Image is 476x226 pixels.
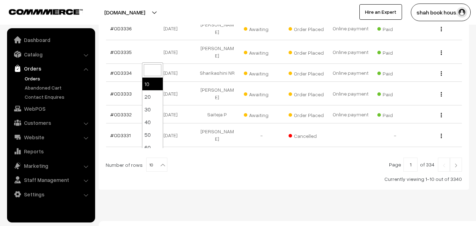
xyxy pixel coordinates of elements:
span: Paid [377,89,413,98]
a: Hire an Expert [359,4,402,20]
img: Right [453,163,459,167]
td: Online payment [328,40,373,64]
img: Menu [441,113,442,117]
img: Menu [441,27,442,31]
a: Website [9,131,93,143]
a: Contact Enquires [23,93,93,100]
td: [DATE] [150,40,195,64]
button: shah book hous… [411,4,471,21]
td: [DATE] [150,123,195,147]
a: #OD3333 [110,91,132,97]
li: 60 [142,141,163,154]
span: Order Placed [289,89,324,98]
img: COMMMERCE [9,9,83,14]
span: Order Placed [289,110,324,119]
span: Order Placed [289,47,324,56]
button: [DOMAIN_NAME] [80,4,170,21]
span: Awaiting [244,68,279,77]
td: - [239,123,284,147]
img: Menu [441,134,442,138]
a: Settings [9,188,93,201]
td: - [373,123,417,147]
li: 30 [142,103,163,116]
span: Order Placed [289,68,324,77]
span: Page [389,161,401,167]
span: Number of rows [106,161,143,169]
img: Menu [441,92,442,97]
li: 50 [142,128,163,141]
a: #OD3336 [110,25,132,31]
a: Catalog [9,48,93,61]
a: Orders [9,62,93,75]
a: WebPOS [9,102,93,115]
li: 20 [142,90,163,103]
td: [DATE] [150,105,195,123]
span: Order Placed [289,24,324,33]
span: Paid [377,47,413,56]
div: Currently viewing 1-10 out of 3340 [106,175,462,183]
td: [PERSON_NAME] [195,82,239,105]
img: Left [441,163,447,167]
a: Customers [9,116,93,129]
span: Awaiting [244,89,279,98]
span: Paid [377,110,413,119]
span: Paid [377,24,413,33]
span: Awaiting [244,47,279,56]
td: [PERSON_NAME] [195,123,239,147]
td: Online payment [328,105,373,123]
span: Paid [377,68,413,77]
span: 10 [146,158,167,172]
td: Online payment [328,82,373,105]
a: Orders [23,75,93,82]
td: Saiteja P [195,105,239,123]
td: Sharikashini NR [195,64,239,82]
a: #OD3335 [110,49,132,55]
li: 40 [142,116,163,128]
td: Online payment [328,17,373,40]
li: 10 [142,78,163,90]
a: #OD3331 [110,132,131,138]
img: Menu [441,71,442,76]
td: Online payment [328,64,373,82]
a: #OD3334 [110,70,132,76]
td: [DATE] [150,82,195,105]
a: Abandoned Cart [23,84,93,91]
td: [PERSON_NAME] [195,40,239,64]
span: Awaiting [244,110,279,119]
a: Staff Management [9,173,93,186]
span: Awaiting [244,24,279,33]
a: Marketing [9,159,93,172]
span: Cancelled [289,130,324,140]
td: [DATE] [150,17,195,40]
a: Reports [9,145,93,158]
a: COMMMERCE [9,7,70,16]
span: 10 [147,158,167,172]
td: [DATE] [150,64,195,82]
img: user [457,7,467,18]
a: #OD3332 [110,111,132,117]
td: [PERSON_NAME] [195,17,239,40]
span: of 334 [420,161,434,167]
img: Menu [441,50,442,55]
a: Dashboard [9,33,93,46]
